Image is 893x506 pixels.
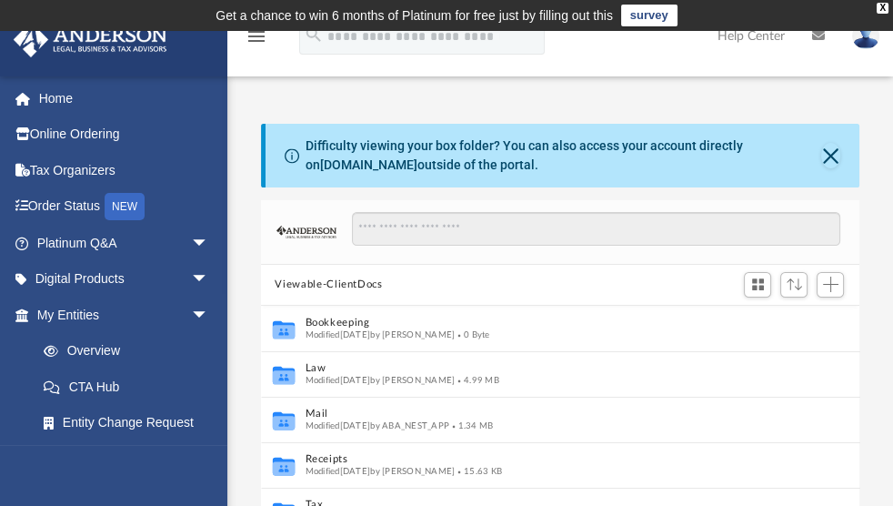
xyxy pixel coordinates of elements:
[13,152,236,188] a: Tax Organizers
[13,225,236,261] a: Platinum Q&Aarrow_drop_down
[305,453,791,465] button: Receipts
[191,297,227,334] span: arrow_drop_down
[8,22,173,57] img: Anderson Advisors Platinum Portal
[305,408,791,420] button: Mail
[780,272,808,297] button: Sort
[191,261,227,299] span: arrow_drop_down
[25,440,236,477] a: Binder Walkthrough
[246,25,267,47] i: menu
[320,157,417,172] a: [DOMAIN_NAME]
[216,5,613,26] div: Get a chance to win 6 months of Platinum for free just by filling out this
[305,375,455,384] span: Modified [DATE] by [PERSON_NAME]
[191,225,227,262] span: arrow_drop_down
[744,272,771,298] button: Switch to Grid View
[817,272,844,298] button: Add
[455,466,502,475] span: 15.63 KB
[449,420,493,430] span: 1.34 MB
[13,80,236,116] a: Home
[621,5,677,26] a: survey
[13,116,236,153] a: Online Ordering
[821,143,840,168] button: Close
[305,420,449,430] span: Modified [DATE] by ABA_NEST_APP
[25,405,236,441] a: Entity Change Request
[105,193,145,220] div: NEW
[304,25,324,45] i: search
[275,277,382,293] button: Viewable-ClientDocs
[455,329,489,339] span: 0 Byte
[305,317,791,329] button: Bookkeeping
[246,35,267,47] a: menu
[877,3,888,14] div: close
[13,261,236,298] a: Digital Productsarrow_drop_down
[25,333,236,369] a: Overview
[852,23,879,49] img: User Pic
[13,188,236,226] a: Order StatusNEW
[305,466,455,475] span: Modified [DATE] by [PERSON_NAME]
[305,329,455,339] span: Modified [DATE] by [PERSON_NAME]
[352,212,839,247] input: Search files and folders
[306,137,821,175] div: Difficulty viewing your box folder? You can also access your account directly on outside of the p...
[13,297,236,333] a: My Entitiesarrow_drop_down
[305,362,791,374] button: Law
[25,369,236,405] a: CTA Hub
[455,375,498,384] span: 4.99 MB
